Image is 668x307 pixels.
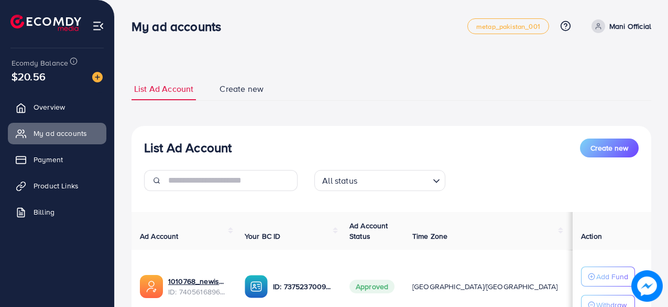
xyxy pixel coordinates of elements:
[587,19,651,33] a: Mani Official
[132,19,229,34] h3: My ad accounts
[8,202,106,223] a: Billing
[10,15,81,31] img: logo
[92,72,103,82] img: image
[349,280,395,293] span: Approved
[8,123,106,144] a: My ad accounts
[245,275,268,298] img: ic-ba-acc.ded83a64.svg
[320,173,359,188] span: All status
[590,143,628,153] span: Create new
[580,139,639,157] button: Create new
[8,175,106,196] a: Product Links
[12,58,68,68] span: Ecomdy Balance
[8,97,106,118] a: Overview
[168,276,228,298] div: <span class='underline'>1010768_newishrat011_1724254562912</span></br>7405616896047104017
[34,128,87,139] span: My ad accounts
[220,83,264,95] span: Create new
[92,20,104,32] img: menu
[360,171,429,188] input: Search for option
[140,231,179,241] span: Ad Account
[34,181,79,191] span: Product Links
[596,270,628,283] p: Add Fund
[581,231,602,241] span: Action
[633,272,661,300] img: image
[245,231,281,241] span: Your BC ID
[144,140,232,155] h3: List Ad Account
[412,281,558,292] span: [GEOGRAPHIC_DATA]/[GEOGRAPHIC_DATA]
[467,18,549,34] a: metap_pakistan_001
[34,154,63,165] span: Payment
[8,149,106,170] a: Payment
[134,83,193,95] span: List Ad Account
[412,231,447,241] span: Time Zone
[609,20,651,33] p: Mani Official
[34,102,65,112] span: Overview
[140,275,163,298] img: ic-ads-acc.e4c84228.svg
[349,220,388,241] span: Ad Account Status
[168,287,228,297] span: ID: 7405616896047104017
[273,280,333,293] p: ID: 7375237009410899984
[476,23,540,30] span: metap_pakistan_001
[12,69,46,84] span: $20.56
[168,276,228,287] a: 1010768_newishrat011_1724254562912
[314,170,445,191] div: Search for option
[34,207,54,217] span: Billing
[581,267,635,287] button: Add Fund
